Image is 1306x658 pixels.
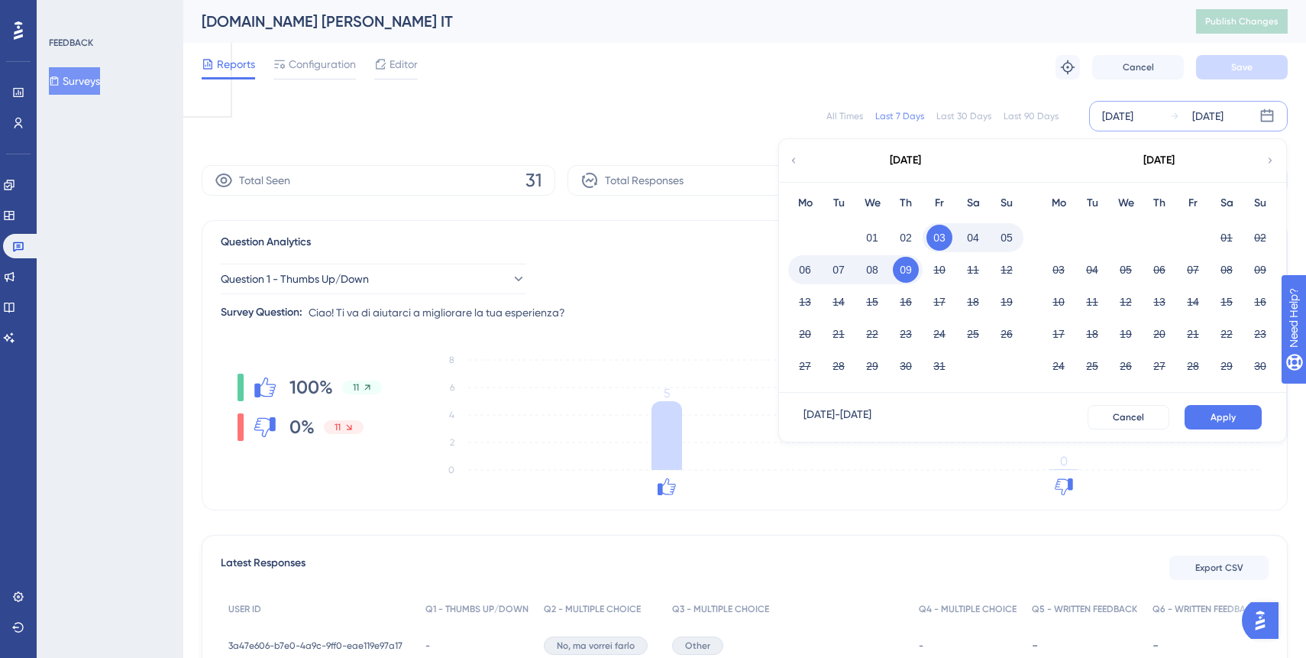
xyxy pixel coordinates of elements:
[1046,257,1072,283] button: 03
[1113,321,1139,347] button: 19
[826,353,852,379] button: 28
[926,225,952,251] button: 03
[1180,353,1206,379] button: 28
[1075,194,1109,212] div: Tu
[826,110,863,122] div: All Times
[664,386,671,400] tspan: 5
[1176,194,1210,212] div: Fr
[1243,194,1277,212] div: Su
[1088,405,1169,429] button: Cancel
[893,225,919,251] button: 02
[919,603,1017,615] span: Q4 - MULTIPLE CHOICE
[1214,353,1240,379] button: 29
[956,194,990,212] div: Sa
[1214,289,1240,315] button: 15
[1004,110,1059,122] div: Last 90 Days
[1092,55,1184,79] button: Cancel
[544,603,641,615] span: Q2 - MULTIPLE CHOICE
[960,257,986,283] button: 11
[1032,638,1137,653] div: -
[994,225,1020,251] button: 05
[685,640,710,652] span: Other
[826,321,852,347] button: 21
[1210,194,1243,212] div: Sa
[1079,353,1105,379] button: 25
[855,194,889,212] div: We
[1169,556,1269,580] button: Export CSV
[893,257,919,283] button: 09
[1079,257,1105,283] button: 04
[994,289,1020,315] button: 19
[893,321,919,347] button: 23
[1180,289,1206,315] button: 14
[893,353,919,379] button: 30
[36,4,95,22] span: Need Help?
[792,289,818,315] button: 13
[1079,289,1105,315] button: 11
[1143,151,1175,170] div: [DATE]
[960,289,986,315] button: 18
[1180,257,1206,283] button: 07
[990,194,1023,212] div: Su
[1146,257,1172,283] button: 06
[353,381,359,394] span: 11
[919,640,923,652] span: -
[826,289,852,315] button: 14
[1146,289,1172,315] button: 13
[49,67,100,95] button: Surveys
[390,55,418,73] span: Editor
[859,353,885,379] button: 29
[289,375,333,400] span: 100%
[557,640,635,652] span: No, ma vorrei farlo
[1152,603,1258,615] span: Q6 - WRITTEN FEEDBACK
[936,110,991,122] div: Last 30 Days
[1113,257,1139,283] button: 05
[859,321,885,347] button: 22
[49,37,93,49] div: FEEDBACK
[822,194,855,212] div: Tu
[1146,321,1172,347] button: 20
[926,289,952,315] button: 17
[926,257,952,283] button: 10
[1196,9,1288,34] button: Publish Changes
[1046,321,1072,347] button: 17
[221,303,302,322] div: Survey Question:
[1042,194,1075,212] div: Mo
[826,257,852,283] button: 07
[425,603,529,615] span: Q1 - THUMBS UP/DOWN
[1211,411,1236,423] span: Apply
[1180,321,1206,347] button: 21
[859,225,885,251] button: 01
[605,171,684,190] span: Total Responses
[672,603,769,615] span: Q3 - MULTIPLE CHOICE
[289,415,315,439] span: 0%
[309,303,565,322] span: Ciao! Ti va di aiutarci a migliorare la tua esperienza?
[1046,353,1072,379] button: 24
[228,640,402,652] span: 3a47e606-b7e0-4a9c-9ff0-eae119e97a17
[1195,562,1243,574] span: Export CSV
[1185,405,1262,429] button: Apply
[960,225,986,251] button: 04
[1205,15,1279,28] span: Publish Changes
[788,194,822,212] div: Mo
[792,257,818,283] button: 06
[1113,289,1139,315] button: 12
[221,233,311,251] span: Question Analytics
[923,194,956,212] div: Fr
[525,168,542,193] span: 31
[221,270,369,288] span: Question 1 - Thumbs Up/Down
[450,382,454,393] tspan: 6
[859,289,885,315] button: 15
[1060,454,1068,468] tspan: 0
[239,171,290,190] span: Total Seen
[450,437,454,448] tspan: 2
[1214,225,1240,251] button: 01
[1247,353,1273,379] button: 30
[221,264,526,294] button: Question 1 - Thumbs Up/Down
[1192,107,1224,125] div: [DATE]
[926,353,952,379] button: 31
[1143,194,1176,212] div: Th
[425,640,430,652] span: -
[448,465,454,475] tspan: 0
